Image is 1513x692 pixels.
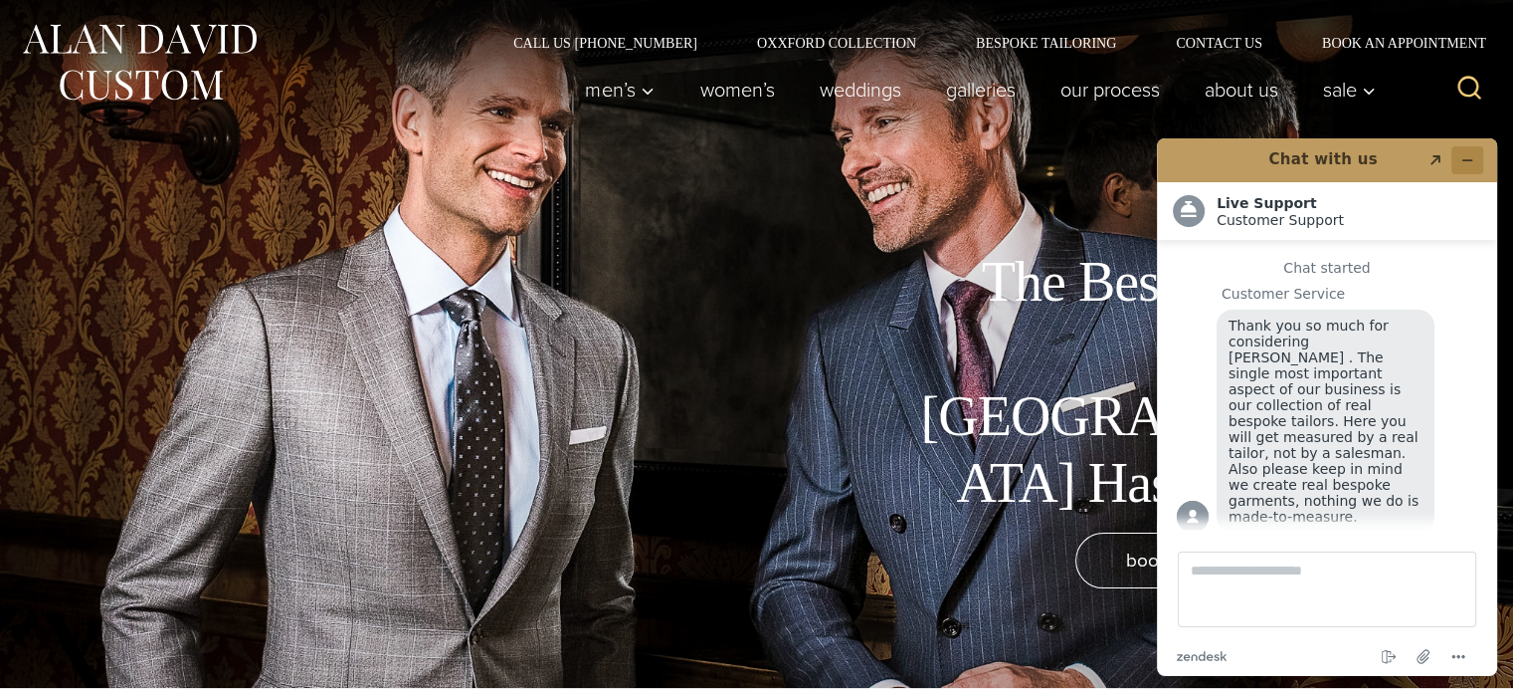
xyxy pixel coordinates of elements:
[946,36,1146,50] a: Bespoke Tailoring
[727,36,946,50] a: Oxxford Collection
[44,14,85,32] span: Chat
[1300,70,1387,110] button: Sale sub menu toggle
[797,70,923,110] a: weddings
[563,70,1387,110] nav: Primary Navigation
[563,70,677,110] button: Men’s sub menu toggle
[1141,122,1513,692] iframe: Find more information here
[1126,546,1303,575] span: book an appointment
[1182,70,1300,110] a: About Us
[1445,66,1493,114] button: View Search Form
[1038,70,1182,110] a: Our Process
[1075,533,1354,588] a: book an appointment
[483,36,727,50] a: Call Us [PHONE_NUMBER]
[483,36,1493,50] nav: Secondary Navigation
[20,18,259,107] img: Alan David Custom
[906,249,1354,517] h1: The Best Custom Suits [GEOGRAPHIC_DATA] Has to Offer
[1146,36,1292,50] a: Contact Us
[1292,36,1493,50] a: Book an Appointment
[923,70,1038,110] a: Galleries
[677,70,797,110] a: Women’s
